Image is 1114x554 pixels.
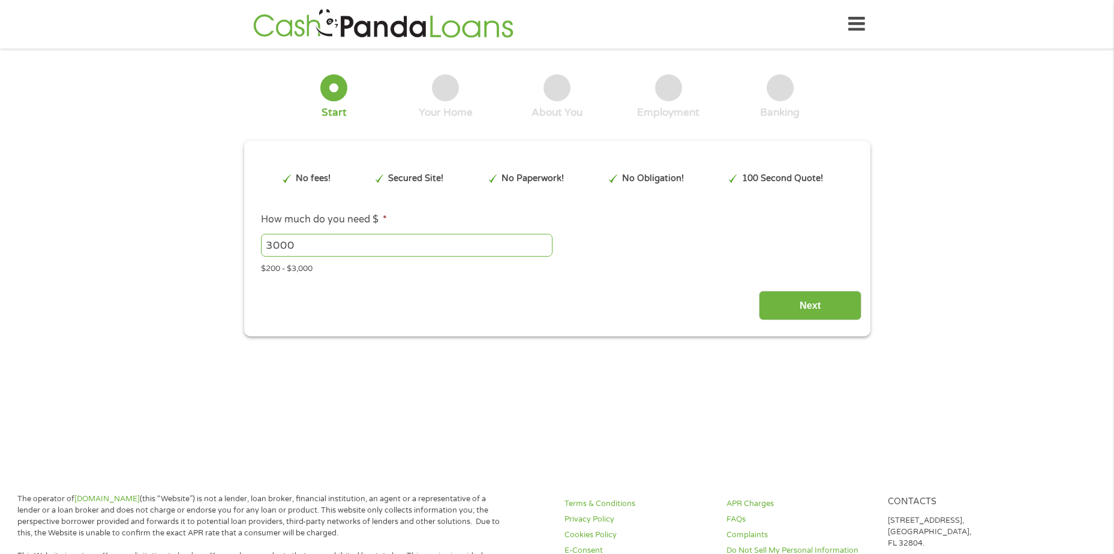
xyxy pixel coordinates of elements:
[532,106,582,119] div: About You
[760,106,800,119] div: Banking
[726,514,874,525] a: FAQs
[637,106,699,119] div: Employment
[250,7,517,41] img: GetLoanNow Logo
[502,172,564,185] p: No Paperwork!
[564,498,712,510] a: Terms & Conditions
[322,106,347,119] div: Start
[17,493,503,539] p: The operator of (this “Website”) is not a lender, loan broker, financial institution, an agent or...
[622,172,684,185] p: No Obligation!
[742,172,823,185] p: 100 Second Quote!
[296,172,331,185] p: No fees!
[261,259,852,275] div: $200 - $3,000
[388,172,443,185] p: Secured Site!
[261,213,387,226] label: How much do you need $
[564,514,712,525] a: Privacy Policy
[74,494,140,504] a: [DOMAIN_NAME]
[726,529,874,541] a: Complaints
[888,496,1035,508] h4: Contacts
[419,106,473,119] div: Your Home
[564,529,712,541] a: Cookies Policy
[888,515,1035,549] p: [STREET_ADDRESS], [GEOGRAPHIC_DATA], FL 32804.
[759,291,861,320] input: Next
[726,498,874,510] a: APR Charges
